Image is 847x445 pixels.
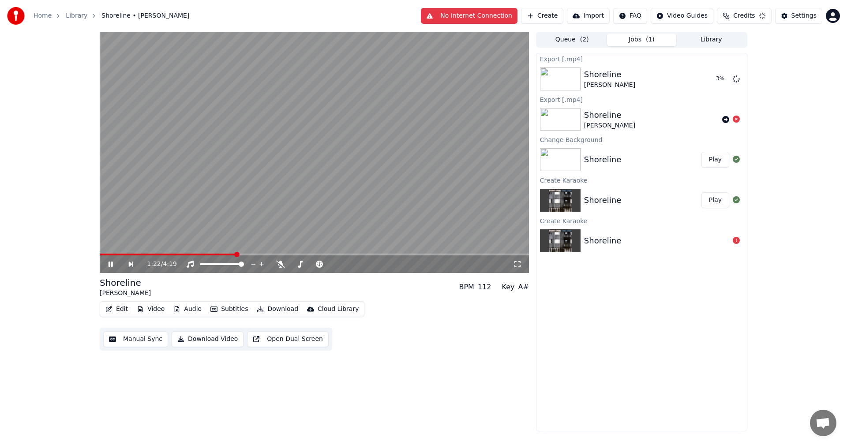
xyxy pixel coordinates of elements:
button: Settings [775,8,822,24]
div: A# [518,282,528,292]
nav: breadcrumb [34,11,189,20]
div: / [147,260,168,269]
button: Video Guides [651,8,713,24]
div: BPM [459,282,474,292]
div: Shoreline [584,194,621,206]
button: No Internet Connection [421,8,517,24]
div: Shoreline [584,235,621,247]
div: Export [.mp4] [536,53,747,64]
div: 112 [478,282,491,292]
div: Key [502,282,514,292]
button: Open Dual Screen [247,331,329,347]
div: Shoreline [584,109,635,121]
div: Create Karaoke [536,215,747,226]
button: Play [701,192,729,208]
div: Create Karaoke [536,175,747,185]
div: [PERSON_NAME] [584,121,635,130]
div: Shoreline [584,153,621,166]
div: Shoreline [100,277,151,289]
div: [PERSON_NAME] [584,81,635,90]
img: youka [7,7,25,25]
span: Shoreline • [PERSON_NAME] [101,11,189,20]
button: FAQ [613,8,647,24]
button: Manual Sync [103,331,168,347]
button: Library [676,34,746,46]
span: Credits [733,11,755,20]
div: Cloud Library [318,305,359,314]
button: Play [701,152,729,168]
button: Credits [717,8,771,24]
span: ( 1 ) [646,35,655,44]
div: Settings [791,11,817,20]
a: Library [66,11,87,20]
div: Shoreline [584,68,635,81]
a: Öppna chatt [810,410,836,436]
a: Home [34,11,52,20]
button: Create [521,8,564,24]
div: [PERSON_NAME] [100,289,151,298]
button: Edit [102,303,131,315]
span: 1:22 [147,260,161,269]
button: Video [133,303,168,315]
button: Queue [537,34,607,46]
button: Import [567,8,609,24]
div: Change Background [536,134,747,145]
div: 3 % [716,75,729,82]
button: Jobs [607,34,677,46]
div: Export [.mp4] [536,94,747,105]
button: Download Video [172,331,244,347]
span: ( 2 ) [580,35,589,44]
button: Audio [170,303,205,315]
button: Subtitles [207,303,251,315]
span: 4:19 [163,260,176,269]
button: Download [253,303,302,315]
